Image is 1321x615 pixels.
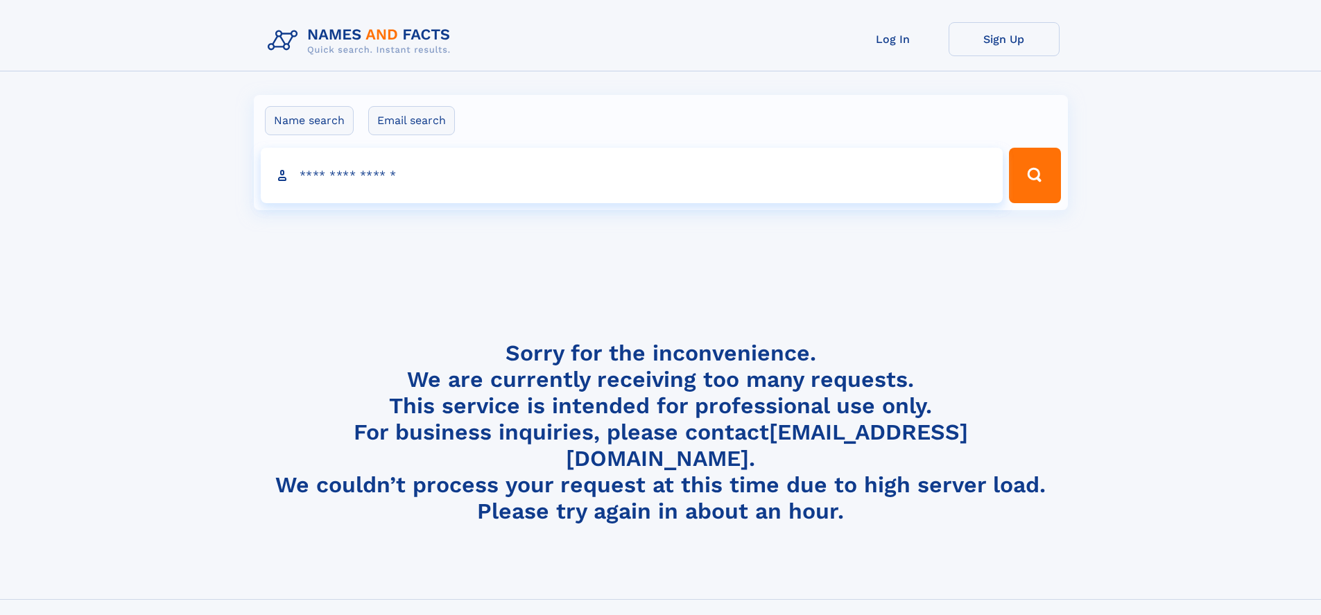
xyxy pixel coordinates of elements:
[1009,148,1060,203] button: Search Button
[262,340,1060,525] h4: Sorry for the inconvenience. We are currently receiving too many requests. This service is intend...
[261,148,1003,203] input: search input
[368,106,455,135] label: Email search
[566,419,968,471] a: [EMAIL_ADDRESS][DOMAIN_NAME]
[838,22,949,56] a: Log In
[265,106,354,135] label: Name search
[262,22,462,60] img: Logo Names and Facts
[949,22,1060,56] a: Sign Up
